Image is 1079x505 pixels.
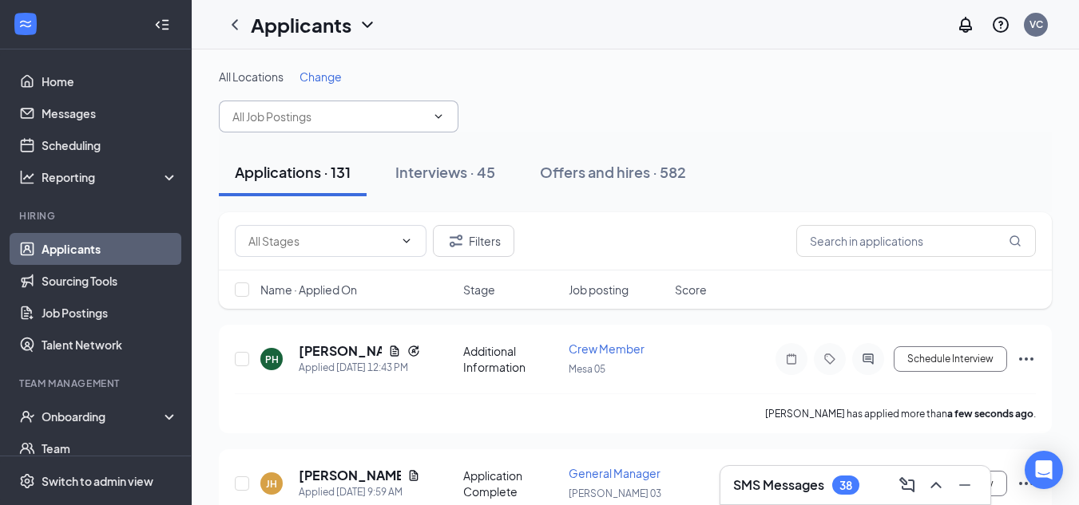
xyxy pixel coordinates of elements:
svg: ChevronDown [432,110,445,123]
svg: Document [388,345,401,357]
svg: Reapply [407,345,420,357]
svg: Collapse [154,17,170,33]
svg: Analysis [19,169,35,185]
svg: WorkstreamLogo [18,16,34,32]
a: Sourcing Tools [42,265,178,297]
button: Minimize [952,472,978,498]
a: Messages [42,97,178,129]
svg: ChevronUp [926,475,946,495]
svg: Filter [446,231,466,251]
div: Reporting [42,169,179,185]
div: 38 [839,479,852,492]
svg: ComposeMessage [898,475,917,495]
div: Team Management [19,377,175,390]
svg: QuestionInfo [991,15,1010,34]
div: Additional Information [463,343,560,375]
div: JH [266,477,277,491]
div: Applications · 131 [235,162,351,182]
span: Stage [463,282,495,298]
span: Name · Applied On [260,282,357,298]
button: Filter Filters [433,225,514,257]
b: a few seconds ago [947,408,1033,420]
div: Application Complete [463,468,560,499]
svg: ActiveChat [859,353,878,365]
button: ComposeMessage [895,472,920,498]
span: [PERSON_NAME] 03 [569,487,661,499]
svg: Document [407,469,420,482]
svg: ChevronDown [400,235,413,247]
h1: Applicants [251,11,351,38]
h5: [PERSON_NAME] [299,467,401,484]
svg: Settings [19,473,35,489]
h5: [PERSON_NAME] [299,342,382,360]
svg: UserCheck [19,408,35,424]
div: Open Intercom Messenger [1025,451,1063,489]
span: Score [675,282,707,298]
span: General Manager [569,466,660,480]
div: Applied [DATE] 12:43 PM [299,360,420,376]
div: Applied [DATE] 9:59 AM [299,484,420,500]
svg: MagnifyingGlass [1009,235,1021,247]
svg: Note [782,353,801,365]
span: All Locations [219,69,284,84]
div: Interviews · 45 [395,162,495,182]
span: Job posting [569,282,629,298]
svg: Minimize [955,475,974,495]
a: Applicants [42,233,178,265]
input: Search in applications [796,225,1036,257]
svg: ChevronLeft [225,15,244,34]
span: Crew Member [569,341,645,356]
div: Switch to admin view [42,473,153,489]
a: Team [42,432,178,464]
div: Hiring [19,209,175,223]
div: PH [265,353,279,366]
a: Talent Network [42,329,178,361]
a: Home [42,65,178,97]
svg: Tag [820,353,839,365]
span: Mesa 05 [569,363,605,375]
input: All Job Postings [232,108,426,125]
span: Change [300,69,342,84]
svg: Notifications [956,15,975,34]
button: Schedule Interview [894,346,1007,372]
a: Job Postings [42,297,178,329]
h3: SMS Messages [733,476,824,494]
svg: Ellipses [1017,474,1036,493]
div: Offers and hires · 582 [540,162,686,182]
svg: Ellipses [1017,349,1036,369]
input: All Stages [248,232,394,250]
p: [PERSON_NAME] has applied more than . [765,407,1036,420]
div: VC [1029,18,1043,31]
div: Onboarding [42,408,165,424]
a: Scheduling [42,129,178,161]
svg: ChevronDown [358,15,377,34]
button: ChevronUp [923,472,949,498]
